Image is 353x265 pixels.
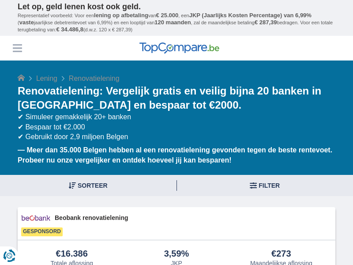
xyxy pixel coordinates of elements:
button: Menu [11,42,24,55]
b: — Meer dan 35.000 Belgen hebben al een renovatielening gevonden tegen de beste rentevoet. Probeer... [18,146,332,164]
div: €16.386 [56,249,88,259]
div: ✔ Simuleer gemakkelijk 20+ banken ✔ Bespaar tot €2.000 ✔ Gebruikt door 2,9 miljoen Belgen [18,112,335,143]
p: Let op, geld lenen kost ook geld. [18,2,335,12]
span: lening op afbetaling [94,12,148,19]
span: € 34.486,8 [56,26,83,33]
span: vaste [19,19,34,26]
img: product.pl.alt Beobank [21,211,50,225]
span: Gesponsord [21,227,63,236]
span: JKP (Jaarlijks Kosten Percentage) van 6,99% [189,12,312,19]
span: € 287,39 [255,19,277,26]
a: Home [18,75,25,82]
img: TopCompare [139,42,219,54]
a: Lening [36,75,57,82]
p: Representatief voorbeeld: Voor een van , een ( jaarlijkse debetrentevoet van 6,99%) en een loopti... [18,12,335,34]
span: Beobank renovatielening [55,213,332,222]
span: Filter [259,182,280,189]
h1: Renovatielening: Vergelijk gratis en veilig bijna 20 banken in [GEOGRAPHIC_DATA] en bespaar tot €... [18,84,335,112]
div: 3,59% [164,249,189,259]
span: Renovatielening [69,75,120,82]
span: € 25.000 [156,12,179,19]
div: €273 [271,249,291,259]
span: 120 maanden [154,19,191,26]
